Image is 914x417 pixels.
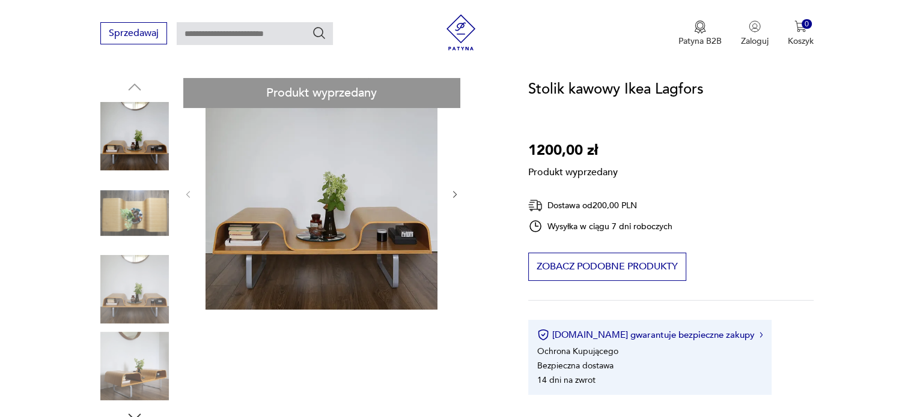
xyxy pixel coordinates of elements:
[528,78,704,101] h1: Stolik kawowy Ikea Lagfors
[694,20,706,34] img: Ikona medalu
[537,346,618,357] li: Ochrona Kupującego
[741,35,769,47] p: Zaloguj
[528,198,672,213] div: Dostawa od 200,00 PLN
[528,253,686,281] button: Zobacz podobne produkty
[537,329,763,341] button: [DOMAIN_NAME] gwarantuje bezpieczne zakupy
[312,26,326,40] button: Szukaj
[794,20,806,32] img: Ikona koszyka
[802,19,812,29] div: 0
[537,329,549,341] img: Ikona certyfikatu
[528,219,672,233] div: Wysyłka w ciągu 7 dni roboczych
[528,198,543,213] img: Ikona dostawy
[537,360,614,371] li: Bezpieczna dostawa
[678,35,722,47] p: Patyna B2B
[749,20,761,32] img: Ikonka użytkownika
[741,20,769,47] button: Zaloguj
[760,332,763,338] img: Ikona strzałki w prawo
[537,374,596,386] li: 14 dni na zwrot
[788,35,814,47] p: Koszyk
[100,22,167,44] button: Sprzedawaj
[678,20,722,47] button: Patyna B2B
[528,139,618,162] p: 1200,00 zł
[528,162,618,179] p: Produkt wyprzedany
[678,20,722,47] a: Ikona medaluPatyna B2B
[100,30,167,38] a: Sprzedawaj
[788,20,814,47] button: 0Koszyk
[443,14,479,50] img: Patyna - sklep z meblami i dekoracjami vintage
